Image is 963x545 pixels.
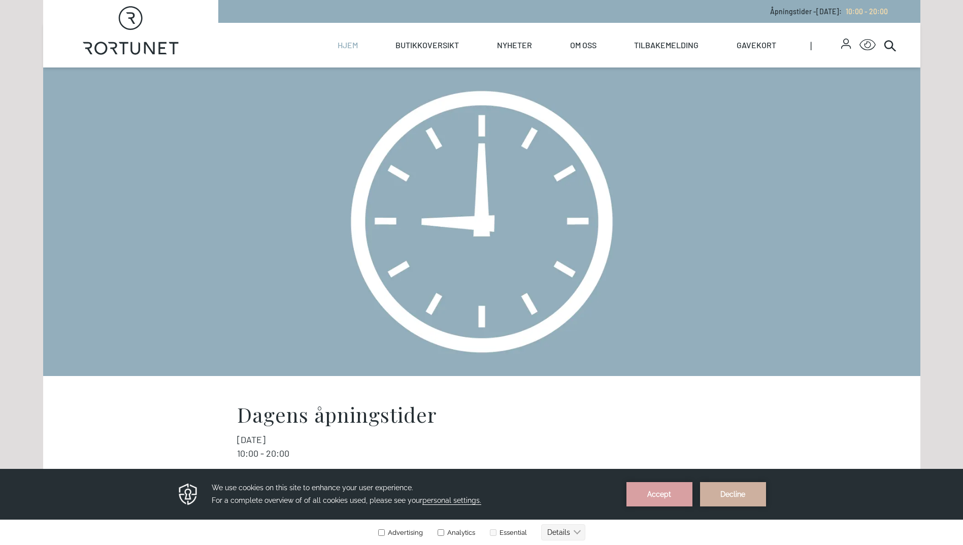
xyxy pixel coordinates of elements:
span: | [810,23,842,67]
input: Essential [490,60,496,67]
button: Accept [626,13,692,38]
h3: We use cookies on this site to enhance your user experience. For a complete overview of of all co... [212,13,614,38]
a: 10:00 - 20:00 [842,7,888,16]
text: Details [547,59,570,67]
label: Essential [488,60,527,67]
img: Privacy reminder [177,13,199,38]
a: Om oss [570,23,596,67]
span: 10:00 - 20:00 [846,7,888,16]
button: Details [541,55,585,72]
label: Analytics [436,60,475,67]
a: Nyheter [497,23,532,67]
a: Tilbakemelding [634,23,699,67]
span: personal settings. [422,27,481,36]
input: Advertising [378,60,385,67]
h2: Dagens åpningstider [237,404,726,425]
span: [DATE] [237,433,265,447]
button: Open Accessibility Menu [859,37,876,53]
p: Åpningstider - [DATE] : [770,6,888,17]
a: Hjem [338,23,358,67]
button: Decline [700,13,766,38]
label: Advertising [378,60,423,67]
a: Butikkoversikt [395,23,459,67]
span: 10:00 - 20:00 [237,448,289,459]
input: Analytics [438,60,444,67]
a: Gavekort [737,23,776,67]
